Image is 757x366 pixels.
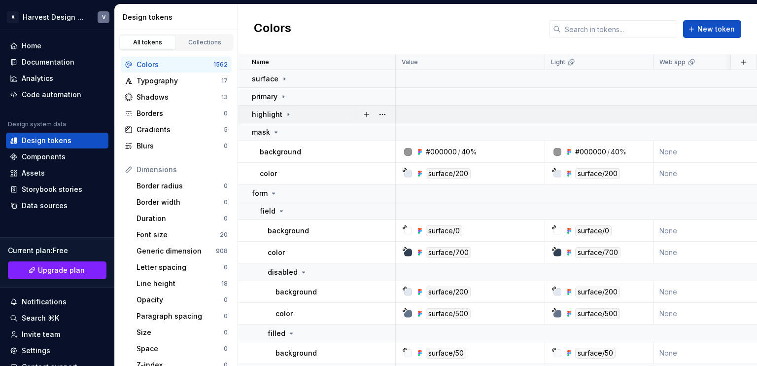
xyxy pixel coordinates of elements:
div: #000000 [426,147,457,157]
div: Gradients [137,125,224,135]
input: Search in tokens... [561,20,677,38]
a: Borders0 [121,106,232,121]
p: Value [402,58,418,66]
button: AHarvest Design SystemV [2,6,112,28]
div: Settings [22,346,50,356]
div: Shadows [137,92,221,102]
span: Upgrade plan [38,265,85,275]
div: Components [22,152,66,162]
div: Design tokens [22,136,71,146]
div: 17 [221,77,228,85]
div: 0 [224,263,228,271]
a: Documentation [6,54,108,70]
p: filled [268,329,285,338]
div: Storybook stories [22,184,82,194]
a: Gradients5 [121,122,232,138]
div: Letter spacing [137,262,224,272]
p: form [252,188,268,198]
div: Paragraph spacing [137,311,224,321]
p: highlight [252,110,282,119]
a: Home [6,38,108,54]
p: surface [252,74,278,84]
div: surface/200 [426,287,471,297]
div: Analytics [22,73,53,83]
p: color [275,309,293,319]
a: Blurs0 [121,138,232,154]
div: 5 [224,126,228,134]
a: Font size20 [133,227,232,243]
a: Storybook stories [6,182,108,197]
p: Name [252,58,269,66]
button: Notifications [6,294,108,310]
p: field [260,206,275,216]
div: 20 [220,231,228,239]
div: surface/0 [575,225,612,236]
div: / [607,147,610,157]
div: 908 [216,247,228,255]
div: Code automation [22,90,81,100]
div: 0 [224,345,228,353]
div: 0 [224,182,228,190]
div: Blurs [137,141,224,151]
div: 0 [224,198,228,206]
div: Colors [137,60,213,70]
div: Generic dimension [137,246,216,256]
div: surface/50 [575,348,616,359]
div: Current plan : Free [8,246,106,256]
div: Data sources [22,201,68,211]
a: Line height18 [133,276,232,292]
div: Search ⌘K [22,313,59,323]
div: surface/700 [426,247,471,258]
a: Analytics [6,71,108,86]
div: surface/0 [426,225,462,236]
div: 1562 [213,61,228,69]
div: Size [137,328,224,337]
a: Shadows13 [121,89,232,105]
p: background [275,287,317,297]
div: Harvest Design System [23,12,86,22]
a: Colors1562 [121,57,232,73]
div: Collections [180,38,230,46]
a: Generic dimension908 [133,243,232,259]
div: Dimensions [137,165,228,175]
a: Opacity0 [133,292,232,308]
button: Search ⌘K [6,310,108,326]
div: #000000 [575,147,606,157]
a: Settings [6,343,108,359]
a: Data sources [6,198,108,214]
a: Assets [6,165,108,181]
div: surface/500 [575,308,620,319]
a: Letter spacing0 [133,259,232,275]
div: Font size [137,230,220,240]
div: 0 [224,110,228,117]
a: Space0 [133,341,232,357]
div: 18 [221,280,228,288]
div: All tokens [123,38,172,46]
a: Code automation [6,87,108,103]
div: Documentation [22,57,74,67]
div: surface/700 [575,247,620,258]
div: Design tokens [123,12,234,22]
a: Components [6,149,108,165]
p: Web app [659,58,686,66]
div: surface/200 [575,168,620,179]
p: color [268,248,285,257]
a: Size0 [133,325,232,340]
p: background [268,226,309,236]
div: Typography [137,76,221,86]
a: Design tokens [6,133,108,148]
p: color [260,169,277,179]
div: 0 [224,215,228,222]
span: New token [697,24,735,34]
a: Border radius0 [133,178,232,194]
a: Duration0 [133,211,232,226]
p: mask [252,127,270,137]
div: 40% [461,147,477,157]
div: Borders [137,109,224,118]
div: Home [22,41,41,51]
button: New token [683,20,741,38]
a: Paragraph spacing0 [133,308,232,324]
div: Invite team [22,329,60,339]
div: Border radius [137,181,224,191]
div: surface/500 [426,308,471,319]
